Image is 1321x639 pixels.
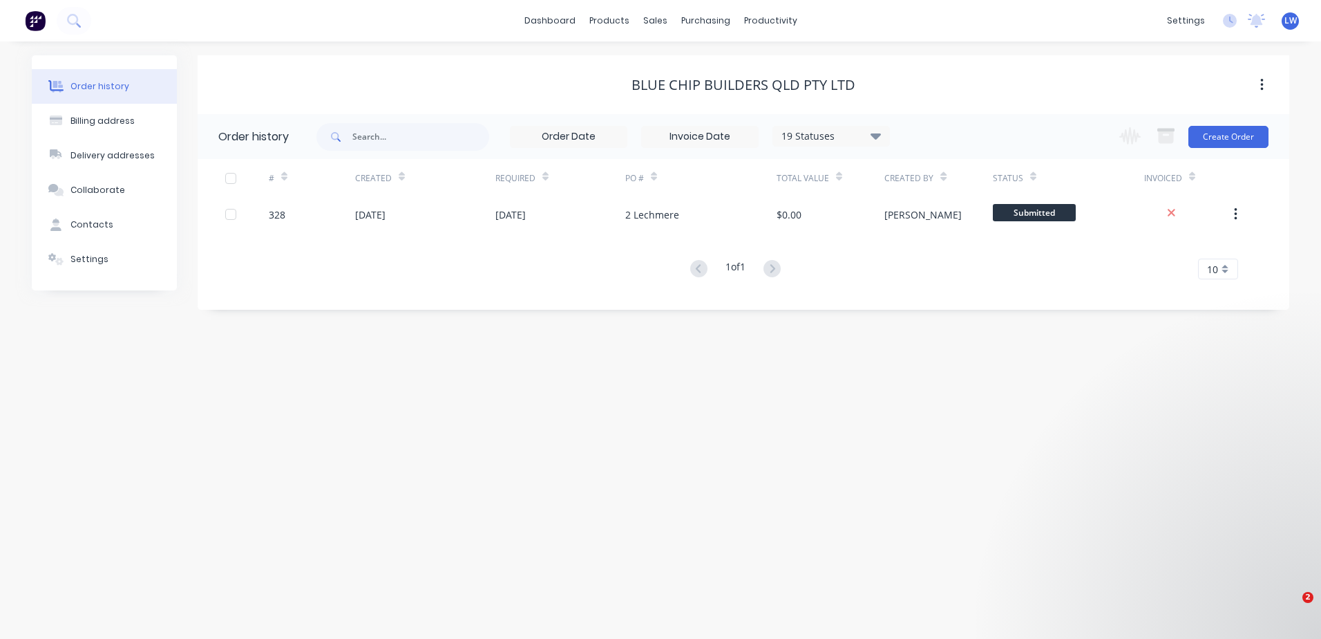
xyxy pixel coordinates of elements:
[269,207,285,222] div: 328
[70,115,135,127] div: Billing address
[884,159,992,197] div: Created By
[495,172,535,185] div: Required
[355,172,392,185] div: Created
[625,207,679,222] div: 2 Lechmere
[625,172,644,185] div: PO #
[1160,10,1212,31] div: settings
[1188,126,1268,148] button: Create Order
[625,159,777,197] div: PO #
[1144,159,1230,197] div: Invoiced
[32,138,177,173] button: Delivery addresses
[1274,592,1307,625] iframe: Intercom live chat
[511,127,627,147] input: Order Date
[777,207,801,222] div: $0.00
[884,172,933,185] div: Created By
[884,207,962,222] div: [PERSON_NAME]
[636,10,674,31] div: sales
[25,10,46,31] img: Factory
[495,207,526,222] div: [DATE]
[495,159,625,197] div: Required
[70,219,113,231] div: Contacts
[582,10,636,31] div: products
[1302,592,1313,603] span: 2
[725,259,745,279] div: 1 of 1
[777,159,884,197] div: Total Value
[773,129,889,144] div: 19 Statuses
[355,159,495,197] div: Created
[32,242,177,277] button: Settings
[355,207,386,222] div: [DATE]
[352,123,489,151] input: Search...
[218,129,289,145] div: Order history
[32,104,177,138] button: Billing address
[70,253,108,266] div: Settings
[32,173,177,207] button: Collaborate
[70,80,129,93] div: Order history
[1144,172,1182,185] div: Invoiced
[1284,15,1297,27] span: LW
[70,149,155,162] div: Delivery addresses
[1207,262,1218,277] span: 10
[993,204,1076,221] span: Submitted
[517,10,582,31] a: dashboard
[269,159,355,197] div: #
[32,207,177,242] button: Contacts
[993,159,1144,197] div: Status
[269,172,274,185] div: #
[70,184,125,196] div: Collaborate
[993,172,1023,185] div: Status
[32,69,177,104] button: Order history
[631,77,855,93] div: Blue Chip Builders QLD Pty Ltd
[642,127,758,147] input: Invoice Date
[737,10,804,31] div: productivity
[674,10,737,31] div: purchasing
[777,172,829,185] div: Total Value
